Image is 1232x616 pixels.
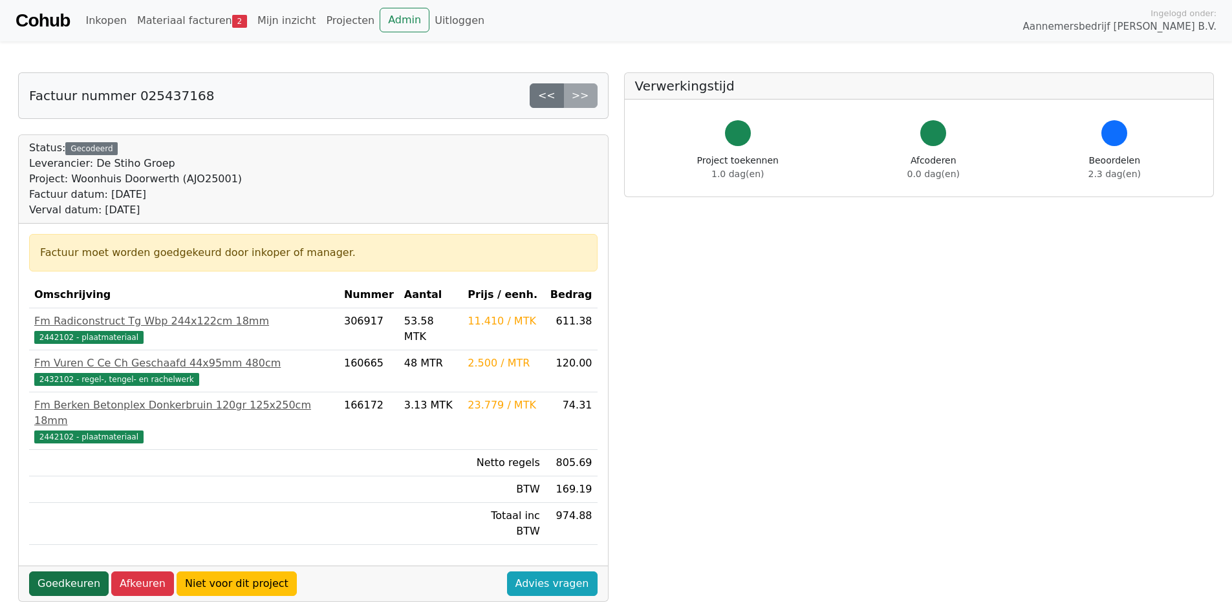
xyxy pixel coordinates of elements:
[34,313,334,329] div: Fm Radiconstruct Tg Wbp 244x122cm 18mm
[232,15,247,28] span: 2
[252,8,321,34] a: Mijn inzicht
[80,8,131,34] a: Inkopen
[29,156,242,171] div: Leverancier: De Stiho Groep
[339,350,399,392] td: 160665
[462,476,545,503] td: BTW
[339,308,399,350] td: 306917
[545,392,598,450] td: 74.31
[29,202,242,218] div: Verval datum: [DATE]
[29,171,242,187] div: Project: Woonhuis Doorwerth (AJO25001)
[34,398,334,444] a: Fm Berken Betonplex Donkerbruin 120gr 125x250cm 18mm2442102 - plaatmateriaal
[545,308,598,350] td: 611.38
[545,350,598,392] td: 120.00
[65,142,118,155] div: Gecodeerd
[34,373,199,386] span: 2432102 - regel-, tengel- en rachelwerk
[429,8,490,34] a: Uitloggen
[468,398,540,413] div: 23.779 / MTK
[111,571,174,596] a: Afkeuren
[1088,169,1141,179] span: 2.3 dag(en)
[545,282,598,308] th: Bedrag
[34,430,144,443] span: 2442102 - plaatmateriaal
[34,331,144,344] span: 2442102 - plaatmateriaal
[507,571,598,596] a: Advies vragen
[907,169,960,179] span: 0.0 dag(en)
[635,78,1204,94] h5: Verwerkingstijd
[34,356,334,371] div: Fm Vuren C Ce Ch Geschaafd 44x95mm 480cm
[1022,19,1216,34] span: Aannemersbedrijf [PERSON_NAME] B.V.
[545,450,598,476] td: 805.69
[404,356,457,371] div: 48 MTR
[399,282,462,308] th: Aantal
[468,356,540,371] div: 2.500 / MTR
[545,503,598,545] td: 974.88
[34,313,334,345] a: Fm Radiconstruct Tg Wbp 244x122cm 18mm2442102 - plaatmateriaal
[29,282,339,308] th: Omschrijving
[1088,154,1141,181] div: Beoordelen
[404,313,457,345] div: 53.58 MTK
[462,282,545,308] th: Prijs / eenh.
[530,83,564,108] a: <<
[132,8,252,34] a: Materiaal facturen2
[711,169,764,179] span: 1.0 dag(en)
[462,450,545,476] td: Netto regels
[16,5,70,36] a: Cohub
[545,476,598,503] td: 169.19
[177,571,297,596] a: Niet voor dit project
[697,154,779,181] div: Project toekennen
[404,398,457,413] div: 3.13 MTK
[29,187,242,202] div: Factuur datum: [DATE]
[34,398,334,429] div: Fm Berken Betonplex Donkerbruin 120gr 125x250cm 18mm
[29,140,242,218] div: Status:
[339,282,399,308] th: Nummer
[29,571,109,596] a: Goedkeuren
[468,313,540,329] div: 11.410 / MTK
[29,88,214,103] h5: Factuur nummer 025437168
[462,503,545,545] td: Totaal inc BTW
[1151,7,1216,19] span: Ingelogd onder:
[907,154,960,181] div: Afcoderen
[321,8,380,34] a: Projecten
[380,8,429,32] a: Admin
[34,356,334,387] a: Fm Vuren C Ce Ch Geschaafd 44x95mm 480cm2432102 - regel-, tengel- en rachelwerk
[40,245,587,260] div: Factuur moet worden goedgekeurd door inkoper of manager.
[339,392,399,450] td: 166172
